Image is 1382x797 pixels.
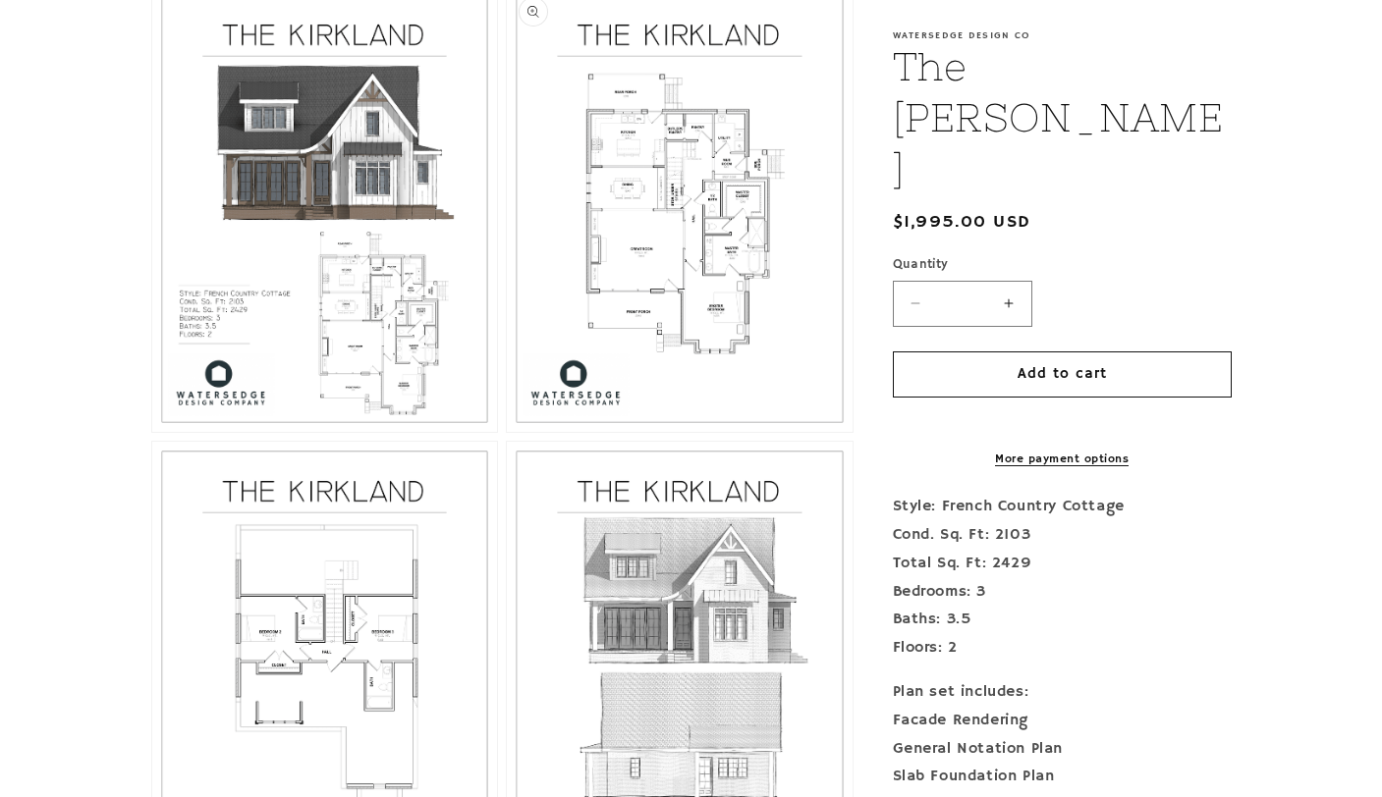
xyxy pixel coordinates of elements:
h1: The [PERSON_NAME] [893,41,1232,194]
span: $1,995.00 USD [893,209,1031,236]
label: Quantity [893,255,1232,275]
div: Slab Foundation Plan [893,763,1232,791]
div: Plan set includes: [893,678,1232,707]
div: General Notation Plan [893,735,1232,764]
div: Facade Rendering [893,707,1232,735]
p: Style: French Country Cottage Cond. Sq. Ft: 2103 Total Sq. Ft: 2429 Bedrooms: 3 Baths: 3.5 Floors: 2 [893,493,1232,663]
a: More payment options [893,451,1232,468]
p: Watersedge Design Co [893,29,1232,41]
button: Add to cart [893,351,1232,398]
